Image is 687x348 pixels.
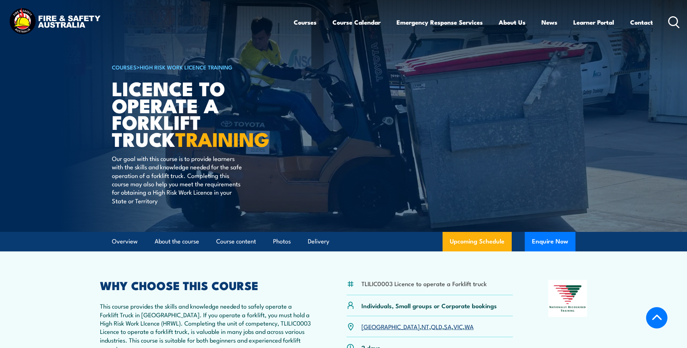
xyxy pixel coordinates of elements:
li: TLILIC0003 Licence to operate a Forklift truck [361,279,487,288]
h1: Licence to operate a forklift truck [112,80,291,147]
a: SA [444,322,452,331]
a: VIC [453,322,463,331]
a: Learner Portal [573,13,614,32]
a: Courses [294,13,317,32]
a: NT [422,322,429,331]
a: High Risk Work Licence Training [140,63,233,71]
a: QLD [431,322,442,331]
a: Contact [630,13,653,32]
p: Our goal with this course is to provide learners with the skills and knowledge needed for the saf... [112,154,244,205]
a: Course content [216,232,256,251]
a: Overview [112,232,138,251]
a: COURSES [112,63,137,71]
a: WA [465,322,474,331]
a: About Us [499,13,525,32]
strong: TRAINING [175,123,269,153]
a: Upcoming Schedule [443,232,512,251]
a: Emergency Response Services [397,13,483,32]
p: Individuals, Small groups or Corporate bookings [361,301,497,310]
a: [GEOGRAPHIC_DATA] [361,322,420,331]
a: Course Calendar [332,13,381,32]
h6: > [112,63,291,71]
img: Nationally Recognised Training logo. [548,280,587,317]
a: Delivery [308,232,329,251]
p: , , , , , [361,322,474,331]
button: Enquire Now [525,232,575,251]
a: About the course [155,232,199,251]
a: Photos [273,232,291,251]
a: News [541,13,557,32]
h2: WHY CHOOSE THIS COURSE [100,280,311,290]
